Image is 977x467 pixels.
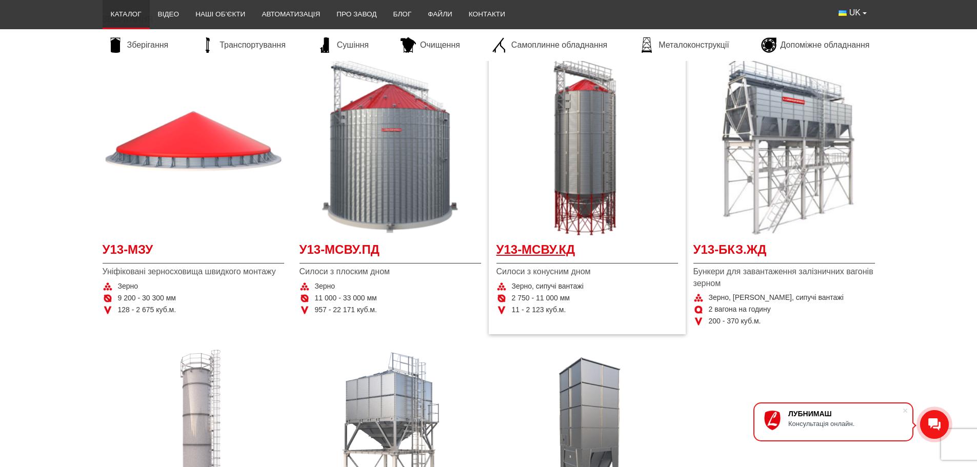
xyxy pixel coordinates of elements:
a: Детальніше У13-МСВУ.ПД [300,54,481,236]
a: Контакти [461,3,513,26]
span: UK [849,7,861,18]
a: Блог [385,3,420,26]
a: У13-МЗУ [103,241,284,264]
span: Очищення [420,39,460,51]
span: 2 вагона на годину [709,304,771,315]
a: Допоміжне обладнання [756,37,875,53]
button: UK [830,3,874,23]
span: Зберігання [127,39,169,51]
a: Очищення [395,37,465,53]
span: 200 - 370 куб.м. [709,316,761,327]
span: Зерно, сипучі вантажі [512,281,584,292]
div: Консультація онлайн. [788,420,902,428]
span: Силоси з плоским дном [300,266,481,277]
span: 128 - 2 675 куб.м. [118,305,176,315]
span: 11 000 - 33 000 мм [315,293,377,303]
a: У13-БКЗ.ЖД [693,241,875,264]
span: Бункери для завантаження залізничних вагонів зерном [693,266,875,289]
a: Детальніше У13-БКЗ.ЖД [693,54,875,236]
span: Металоконструкції [659,39,729,51]
a: Каталог [103,3,150,26]
a: Самоплинне обладнання [487,37,612,53]
a: Детальніше У13-МЗУ [103,54,284,236]
span: Зерно [315,281,335,292]
span: 2 750 - 11 000 мм [512,293,570,303]
img: Українська [839,10,847,16]
a: Зберігання [103,37,174,53]
span: Силоси з конусним дном [496,266,678,277]
span: Допоміжне обладнання [781,39,870,51]
span: Уніфіковані зерносховища швидкого монтажу [103,266,284,277]
span: Зерно, [PERSON_NAME], сипучі вантажі [709,293,844,303]
a: Про завод [328,3,385,26]
span: Сушіння [337,39,369,51]
a: Автоматизація [253,3,328,26]
a: Металоконструкції [634,37,734,53]
span: 11 - 2 123 куб.м. [512,305,566,315]
a: У13-МСВУ.ПД [300,241,481,264]
span: Зерно [118,281,138,292]
span: Самоплинне обладнання [511,39,607,51]
div: ЛУБНИМАШ [788,410,902,418]
a: Детальніше У13-МСВУ.КД [496,54,678,236]
a: Транспортування [195,37,291,53]
span: Транспортування [220,39,286,51]
a: Сушіння [312,37,374,53]
span: 9 200 - 30 300 мм [118,293,176,303]
a: Файли [420,3,461,26]
a: Наші об’єкти [187,3,253,26]
a: У13-МСВУ.КД [496,241,678,264]
a: Відео [150,3,188,26]
span: 957 - 22 171 куб.м. [315,305,377,315]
